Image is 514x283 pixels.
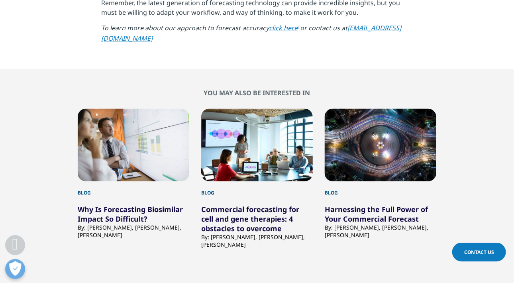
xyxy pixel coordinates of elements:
a: Why Is Forecasting Biosimilar Impact So Difficult? [78,204,183,224]
h2: YOU MAY ALSO BE INTERESTED IN [22,89,492,97]
a: [EMAIL_ADDRESS][DOMAIN_NAME] [102,24,402,43]
span: Contact Us [464,249,494,255]
em: To learn more about our approach to forecast accuracy or contact us at [102,24,402,43]
div: By: [PERSON_NAME], [PERSON_NAME], [PERSON_NAME] [325,224,436,239]
a: Contact Us [452,243,506,261]
a: Commercial forecasting for cell and gene therapies: 4 obstacles to overcome [201,204,299,233]
div: By: [PERSON_NAME], [PERSON_NAME], [PERSON_NAME] [78,224,189,239]
a: click here [269,24,300,32]
div: Blog [78,181,189,197]
a: Harnessing the Full Power of Your Commercial Forecast [325,204,428,224]
div: Blog [325,181,436,197]
div: Blog [201,181,313,197]
div: By: [PERSON_NAME], [PERSON_NAME], [PERSON_NAME] [201,233,313,248]
button: Open Preferences [5,259,25,279]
